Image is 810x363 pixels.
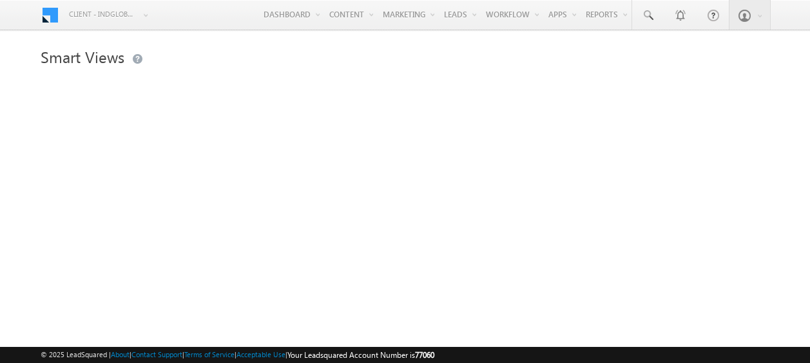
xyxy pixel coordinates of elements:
[287,350,434,360] span: Your Leadsquared Account Number is
[415,350,434,360] span: 77060
[41,46,124,67] span: Smart Views
[111,350,130,358] a: About
[69,8,137,21] span: Client - indglobal1 (77060)
[131,350,182,358] a: Contact Support
[184,350,235,358] a: Terms of Service
[236,350,285,358] a: Acceptable Use
[41,349,434,361] span: © 2025 LeadSquared | | | | |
